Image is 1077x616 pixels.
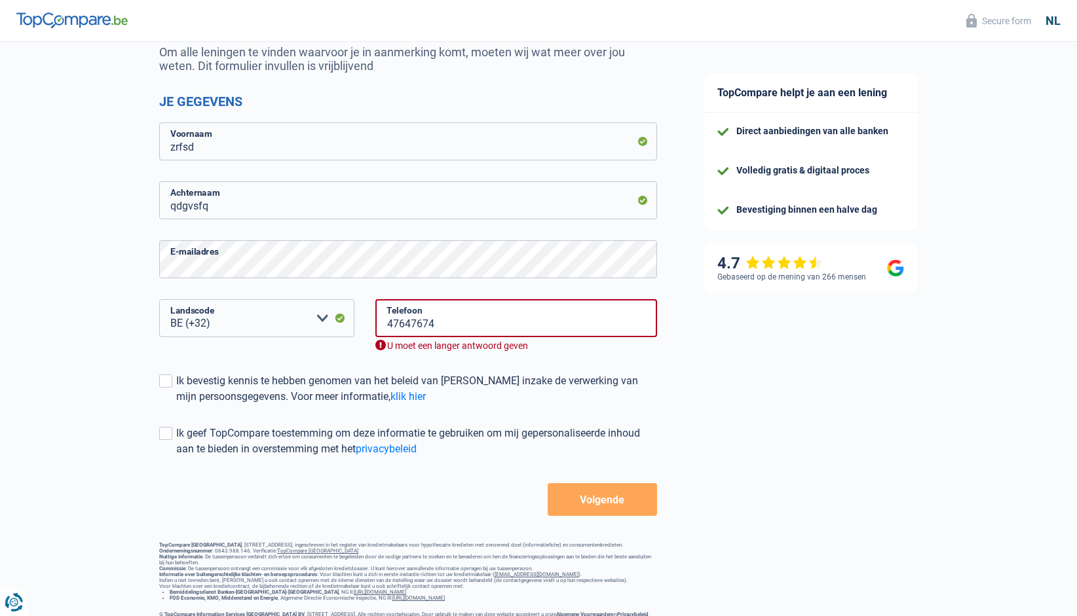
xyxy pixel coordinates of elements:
strong: Nuttige informatie [159,554,202,560]
div: Ik bevestig kennis te hebben genomen van het beleid van [PERSON_NAME] inzake de verwerking van mi... [176,373,657,405]
div: nl [1046,14,1061,28]
div: Direct aanbiedingen van alle banken [736,126,888,137]
p: , [STREET_ADDRESS], ingeschreven in het register van kredietmakelaars voor hypothecaire kredieten... [159,542,657,548]
strong: Bemiddelingsdienst Banken-[GEOGRAPHIC_DATA]-[GEOGRAPHIC_DATA] [170,589,339,595]
p: : 0643.988.146. Verificatie: [159,548,657,554]
strong: TopCompare [GEOGRAPHIC_DATA] [159,542,242,548]
a: privacybeleid [356,443,417,455]
div: Bevestiging binnen een halve dag [736,204,877,215]
p: : De tussenpersoon ontvangt een commissie voor elk afgesloten kredietdossier. U kunt hierover aan... [159,566,657,571]
div: U moet een langer antwoord geven [375,340,657,352]
div: Ik geef TopCompare toestemming om deze informatie te gebruiken om mij gepersonaliseerde inhoud aa... [176,426,657,457]
p: : De tussenpersoon verbindt zich ertoe om consumenten te begeleiden door de nodige partners te zo... [159,554,657,566]
h2: Je gegevens [159,94,657,109]
strong: Ondernemingsnummer [159,548,212,554]
a: klik hier [390,390,426,403]
button: Volgende [548,483,657,516]
a: [URL][DOMAIN_NAME] [392,595,445,601]
div: Gebaseerd op de mening van 266 mensen [717,272,866,281]
p: Voor klachten over een kredietcontract, de bijbehorende rechten of de kredietmakelaar kunt u ook ... [159,583,657,589]
a: TopCompare [GEOGRAPHIC_DATA] [277,548,358,554]
strong: Commissie [159,566,185,571]
button: Secure form [958,10,1039,31]
a: [EMAIL_ADDRESS][DOMAIN_NAME] [495,571,578,577]
strong: FOD Economie, KMO, Middenstand en Energie [170,595,278,601]
p: Om alle leningen te vinden waarvoor je in aanmerking komt, moeten wij wat meer over jou weten. Di... [159,45,657,73]
input: 401020304 [375,299,657,337]
a: [URL][DOMAIN_NAME] [354,589,406,595]
div: Volledig gratis & digitaal proces [736,165,869,176]
strong: Informatie over buitengerechtelijke klachten- en beroepsprocedures [159,571,317,577]
div: 4.7 [717,254,823,273]
p: : Voor klachten kunt u zich in eerste instantie richten tot uw kredietmakelaar ( ). [159,571,657,577]
li: , NG II: [170,589,657,595]
img: TopCompare Logo [16,12,128,28]
p: Indien u niet tevreden bent, [PERSON_NAME] u ook contact opnemen met de interne diensten van de i... [159,577,657,583]
li: , Algemene Directie Economische Inspectie, NG III: [170,595,657,601]
div: TopCompare helpt je aan een lening [704,73,917,113]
